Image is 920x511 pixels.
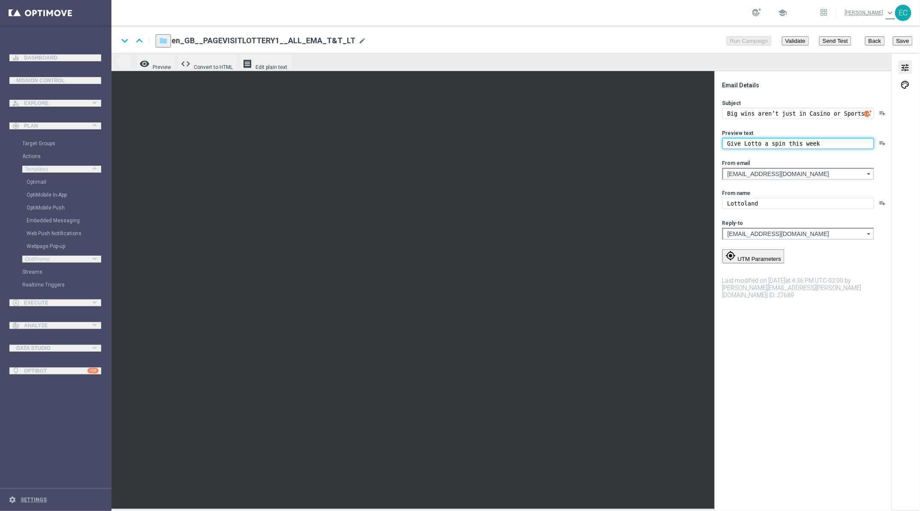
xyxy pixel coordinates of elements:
i: track_changes [12,322,20,329]
div: Execute [12,299,90,307]
img: optiGenie.svg [864,110,872,117]
i: keyboard_arrow_right [90,164,99,173]
i: person_search [12,99,20,107]
button: my_location UTM Parameters [722,249,785,263]
span: | ID: 27689 [767,292,794,299]
i: keyboard_arrow_right [90,99,99,107]
i: keyboard_arrow_right [90,121,99,129]
label: Subject [722,100,741,106]
div: Templates [22,163,111,253]
button: playlist_add [879,110,886,117]
button: person_search Explore keyboard_arrow_right [9,100,101,107]
div: OptiMobile In-App [27,188,111,201]
div: +10 [87,368,99,374]
i: arrow_drop_down [865,168,874,179]
i: gps_fixed [12,122,20,130]
button: lightbulb Optibot +10 [9,368,101,374]
div: Streams [22,266,111,278]
i: keyboard_arrow_right [90,298,99,306]
span: tune [901,62,910,73]
a: Realtime Triggers [22,281,89,288]
div: Dashboard [12,46,99,69]
span: Templates [25,167,82,172]
a: OptiMobile In-App [27,191,89,198]
a: [PERSON_NAME]keyboard_arrow_down [845,8,895,18]
button: Back [865,36,885,45]
button: track_changes Analyze keyboard_arrow_right [9,322,101,329]
div: OptiPromo [25,257,90,262]
i: remove_red_eye [139,59,150,69]
div: Optimail [27,176,111,188]
i: keyboard_arrow_right [90,344,99,352]
i: keyboard_arrow_up [133,34,146,47]
a: Dashboard [24,46,99,69]
div: Target Groups [22,137,111,150]
label: From name [722,190,751,196]
button: folder [156,34,171,48]
button: playlist_add [879,200,886,206]
div: Optibot [12,359,99,382]
a: Optimail [27,179,89,185]
div: Mission Control [12,69,99,92]
span: code [180,59,191,69]
span: Execute [24,300,90,305]
button: Validate [782,36,809,45]
label: From email [722,160,750,166]
span: palette [901,79,910,90]
span: en_GB__PAGEVISITLOTTERY1__ALL_EMA_T&T_LT [171,36,355,46]
span: Analyze [24,323,90,328]
span: Convert to HTML [194,64,233,70]
span: Plan [24,123,90,128]
i: folder [159,36,168,46]
i: arrow_drop_down [865,228,874,239]
button: receipt Edit plain text [240,57,291,68]
a: OptiMobile Push [27,204,89,211]
button: gps_fixed Plan keyboard_arrow_right [9,123,101,129]
div: OptiPromo keyboard_arrow_right [22,256,101,263]
div: Plan [12,122,90,130]
label: Reply-to [722,220,743,226]
div: OptiMobile Push [27,201,111,214]
div: OptiPromo [22,253,111,266]
span: Explore [24,101,90,106]
button: Mission Control [9,77,101,84]
a: Mission Control [16,69,94,92]
a: Webpage Pop-up [27,243,89,250]
button: play_circle_outline Execute keyboard_arrow_right [9,299,101,306]
i: keyboard_arrow_right [90,254,99,263]
span: OptiPromo [25,257,82,262]
a: Actions [22,153,89,160]
button: Save [893,36,913,45]
a: Optibot [24,359,87,382]
button: equalizer Dashboard [9,54,101,61]
input: Select [722,168,874,180]
div: EC [895,5,911,21]
span: mode_edit [359,37,366,44]
div: Analyze [12,322,90,329]
button: Templates keyboard_arrow_right [22,166,101,173]
button: Data Studio keyboard_arrow_right [9,345,101,352]
a: Settings [21,497,47,502]
div: Email Details [722,81,890,89]
div: Webpage Pop-up [27,240,111,253]
i: settings [9,496,16,504]
span: Edit plain text [256,64,287,70]
div: Realtime Triggers [22,278,111,291]
a: Web Push Notifications [27,230,89,237]
i: playlist_add [879,140,886,146]
span: Validate [785,38,806,44]
button: remove_red_eye Preview [137,57,175,68]
a: Target Groups [22,140,89,147]
span: keyboard_arrow_down [886,8,895,18]
i: keyboard_arrow_right [90,321,99,329]
div: Explore [12,99,90,107]
div: Actions [22,150,111,163]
